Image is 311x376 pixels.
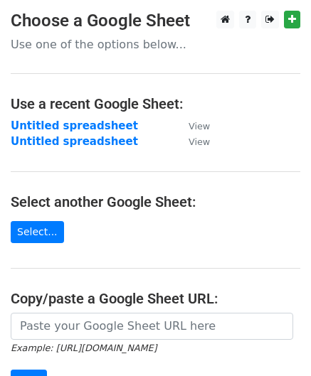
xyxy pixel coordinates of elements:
a: View [174,119,210,132]
small: Example: [URL][DOMAIN_NAME] [11,343,157,353]
small: View [189,121,210,131]
h4: Use a recent Google Sheet: [11,95,300,112]
p: Use one of the options below... [11,37,300,52]
h3: Choose a Google Sheet [11,11,300,31]
h4: Select another Google Sheet: [11,193,300,210]
a: Select... [11,221,64,243]
a: View [174,135,210,148]
a: Untitled spreadsheet [11,135,138,148]
h4: Copy/paste a Google Sheet URL: [11,290,300,307]
input: Paste your Google Sheet URL here [11,313,293,340]
small: View [189,136,210,147]
a: Untitled spreadsheet [11,119,138,132]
